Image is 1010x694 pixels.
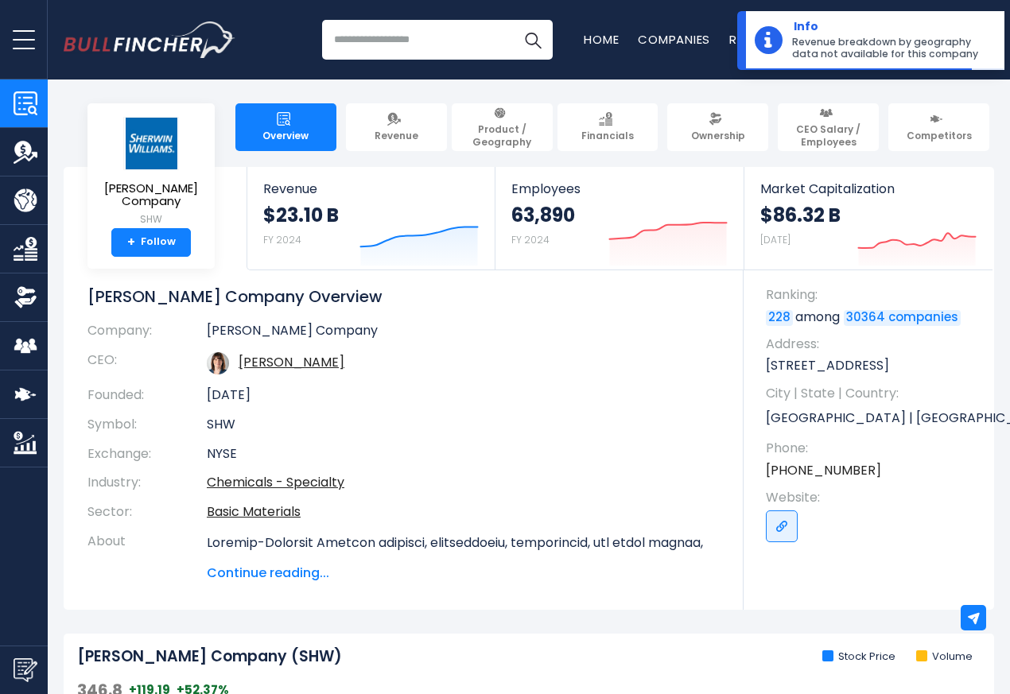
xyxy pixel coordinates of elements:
span: Ownership [691,130,745,142]
a: Basic Materials [207,502,301,521]
button: Search [513,20,553,60]
a: Ranking [729,31,783,48]
span: Revenue breakdown by geography data not available for this company [792,36,987,60]
span: CEO Salary / Employees [785,123,872,148]
a: Chemicals - Specialty [207,473,344,491]
a: Market Capitalization $86.32 B [DATE] [744,167,993,269]
small: FY 2024 [511,233,550,246]
th: Founded: [87,381,207,410]
th: Sector: [87,498,207,527]
span: Revenue [263,181,479,196]
span: Competitors [907,130,972,142]
a: 228 [766,310,793,326]
th: Symbol: [87,410,207,440]
h1: [PERSON_NAME] Company Overview [87,286,720,307]
th: Industry: [87,468,207,498]
span: Market Capitalization [760,181,977,196]
strong: 63,890 [511,203,575,227]
td: NYSE [207,440,720,469]
td: [PERSON_NAME] Company [207,323,720,346]
p: [STREET_ADDRESS] [766,357,978,374]
p: among [766,308,978,326]
a: 30364 companies [844,310,961,326]
th: Exchange: [87,440,207,469]
span: Employees [511,181,727,196]
th: About [87,527,207,583]
a: Overview [235,103,336,151]
a: Product / Geography [452,103,553,151]
td: [DATE] [207,381,720,410]
a: [PERSON_NAME] Company SHW [99,116,203,228]
th: CEO: [87,346,207,381]
li: Stock Price [822,650,895,664]
span: Phone: [766,440,978,457]
span: Product / Geography [459,123,546,148]
a: Go to homepage [64,21,235,58]
p: [GEOGRAPHIC_DATA] | [GEOGRAPHIC_DATA] | US [766,406,978,430]
span: Ranking: [766,286,978,304]
strong: + [127,235,135,250]
a: Go to link [766,510,798,542]
td: SHW [207,410,720,440]
span: City | State | Country: [766,385,978,402]
span: Continue reading... [207,564,720,583]
small: FY 2024 [263,233,301,246]
th: Company: [87,323,207,346]
small: [DATE] [760,233,791,246]
img: heidi-petz.jpg [207,352,229,374]
a: +Follow [111,228,191,257]
img: Ownership [14,285,37,309]
a: Competitors [888,103,989,151]
span: [PERSON_NAME] Company [100,182,202,208]
a: Revenue $23.10 B FY 2024 [247,167,495,269]
a: Home [584,31,619,48]
small: SHW [100,212,202,227]
strong: $23.10 B [263,203,339,227]
span: Website: [766,489,978,506]
a: Revenue [346,103,447,151]
span: Financials [581,130,634,142]
strong: $86.32 B [760,203,841,227]
span: Overview [262,130,309,142]
h2: [PERSON_NAME] Company (SHW) [77,647,342,667]
strong: Info [794,20,985,34]
img: Bullfincher logo [64,21,235,58]
a: Employees 63,890 FY 2024 [495,167,743,269]
a: CEO Salary / Employees [778,103,879,151]
a: Companies [638,31,710,48]
a: Financials [557,103,658,151]
a: Ownership [667,103,768,151]
li: Volume [916,650,973,664]
span: Revenue [375,130,418,142]
a: ceo [239,353,344,371]
a: [PHONE_NUMBER] [766,462,881,479]
span: Address: [766,335,978,353]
